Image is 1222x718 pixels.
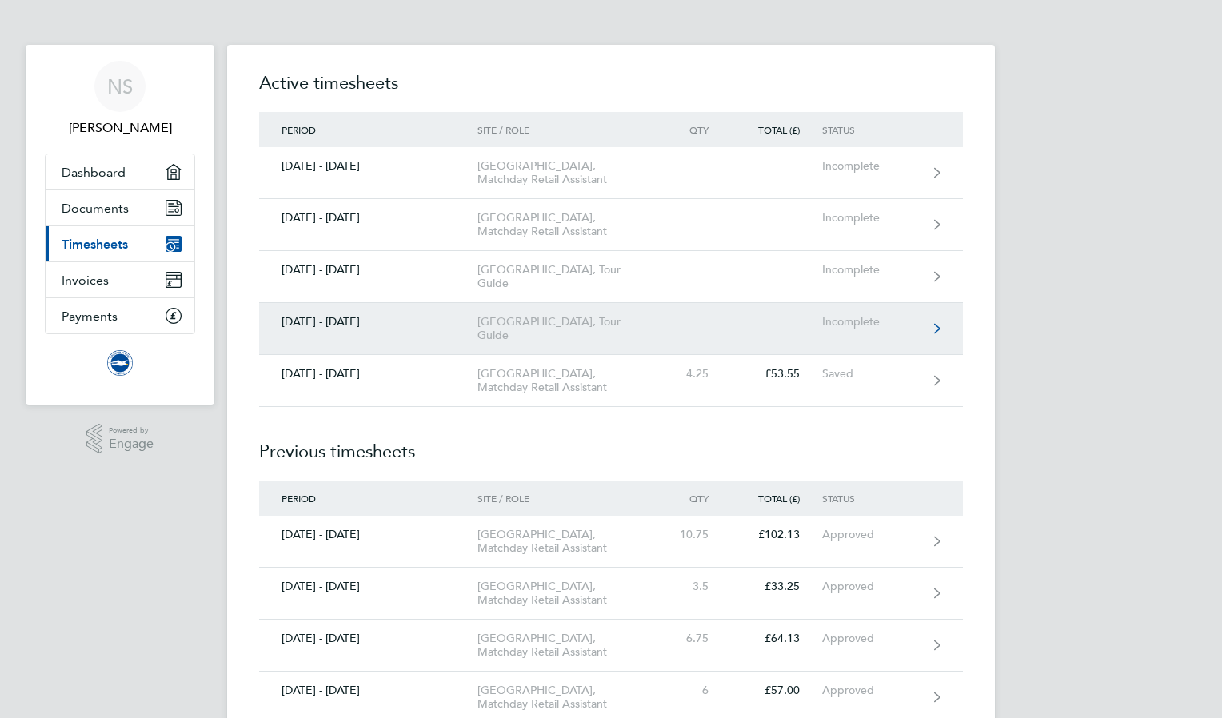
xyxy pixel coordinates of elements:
span: Nigel Summers [45,118,195,138]
div: [GEOGRAPHIC_DATA], Matchday Retail Assistant [477,684,661,711]
div: [DATE] - [DATE] [259,632,477,645]
div: [DATE] - [DATE] [259,684,477,697]
div: 4.25 [661,367,731,381]
span: Period [282,492,316,505]
div: 6.75 [661,632,731,645]
div: Qty [661,124,731,135]
div: [DATE] - [DATE] [259,211,477,225]
div: [GEOGRAPHIC_DATA], Matchday Retail Assistant [477,528,661,555]
span: Invoices [62,273,109,288]
div: Incomplete [822,315,920,329]
div: [GEOGRAPHIC_DATA], Matchday Retail Assistant [477,159,661,186]
div: £33.25 [731,580,822,593]
div: Total (£) [731,124,822,135]
nav: Main navigation [26,45,214,405]
div: [DATE] - [DATE] [259,159,477,173]
a: Dashboard [46,154,194,189]
div: 10.75 [661,528,731,541]
div: [DATE] - [DATE] [259,367,477,381]
div: Incomplete [822,211,920,225]
a: Documents [46,190,194,225]
a: [DATE] - [DATE][GEOGRAPHIC_DATA], Matchday Retail Assistant10.75£102.13Approved [259,516,963,568]
div: Qty [661,493,731,504]
a: [DATE] - [DATE][GEOGRAPHIC_DATA], Tour GuideIncomplete [259,251,963,303]
span: NS [107,76,133,97]
a: [DATE] - [DATE][GEOGRAPHIC_DATA], Matchday Retail Assistant3.5£33.25Approved [259,568,963,620]
a: Payments [46,298,194,333]
span: Documents [62,201,129,216]
div: Approved [822,632,920,645]
div: [GEOGRAPHIC_DATA], Matchday Retail Assistant [477,367,661,394]
div: [DATE] - [DATE] [259,263,477,277]
div: £53.55 [731,367,822,381]
a: Timesheets [46,226,194,261]
span: Period [282,123,316,136]
div: Incomplete [822,159,920,173]
span: Payments [62,309,118,324]
a: Invoices [46,262,194,297]
div: [DATE] - [DATE] [259,315,477,329]
div: Status [822,124,920,135]
div: [GEOGRAPHIC_DATA], Tour Guide [477,315,661,342]
a: [DATE] - [DATE][GEOGRAPHIC_DATA], Matchday Retail Assistant6.75£64.13Approved [259,620,963,672]
img: brightonandhovealbion-logo-retina.png [107,350,133,376]
div: £57.00 [731,684,822,697]
div: [GEOGRAPHIC_DATA], Matchday Retail Assistant [477,580,661,607]
div: £64.13 [731,632,822,645]
a: NS[PERSON_NAME] [45,61,195,138]
a: [DATE] - [DATE][GEOGRAPHIC_DATA], Tour GuideIncomplete [259,303,963,355]
div: Approved [822,684,920,697]
div: £102.13 [731,528,822,541]
div: 6 [661,684,731,697]
div: Approved [822,528,920,541]
span: Engage [109,437,154,451]
div: Site / Role [477,124,661,135]
a: [DATE] - [DATE][GEOGRAPHIC_DATA], Matchday Retail AssistantIncomplete [259,199,963,251]
div: 3.5 [661,580,731,593]
div: Approved [822,580,920,593]
h2: Active timesheets [259,70,963,112]
a: Powered byEngage [86,424,154,454]
span: Powered by [109,424,154,437]
div: [GEOGRAPHIC_DATA], Matchday Retail Assistant [477,211,661,238]
div: Status [822,493,920,504]
a: [DATE] - [DATE][GEOGRAPHIC_DATA], Matchday Retail AssistantIncomplete [259,147,963,199]
div: [DATE] - [DATE] [259,528,477,541]
div: Incomplete [822,263,920,277]
div: Site / Role [477,493,661,504]
div: [DATE] - [DATE] [259,580,477,593]
div: Saved [822,367,920,381]
a: Go to home page [45,350,195,376]
div: Total (£) [731,493,822,504]
div: [GEOGRAPHIC_DATA], Tour Guide [477,263,661,290]
a: [DATE] - [DATE][GEOGRAPHIC_DATA], Matchday Retail Assistant4.25£53.55Saved [259,355,963,407]
div: [GEOGRAPHIC_DATA], Matchday Retail Assistant [477,632,661,659]
span: Timesheets [62,237,128,252]
h2: Previous timesheets [259,407,963,481]
span: Dashboard [62,165,126,180]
